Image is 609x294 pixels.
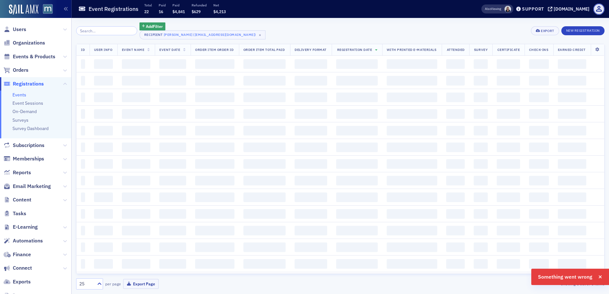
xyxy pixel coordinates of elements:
[12,126,49,131] a: Survey Dashboard
[295,242,327,252] span: ‌
[213,9,226,14] span: $4,213
[336,159,378,169] span: ‌
[122,159,150,169] span: ‌
[43,4,53,14] img: SailAMX
[433,281,605,287] div: Showing out of items
[485,7,501,11] span: Viewing
[446,192,465,202] span: ‌
[295,192,327,202] span: ‌
[159,242,186,252] span: ‌
[13,224,38,231] span: E-Learning
[213,3,226,7] p: Net
[387,192,438,202] span: ‌
[538,273,592,281] span: Something went wrong
[13,210,26,217] span: Tasks
[89,5,138,13] h1: Event Registrations
[529,47,549,52] span: Check-Ins
[94,47,113,52] span: User Info
[13,67,28,74] span: Orders
[474,76,488,86] span: ‌
[474,47,488,52] span: Survey
[593,4,605,15] span: Profile
[195,143,234,152] span: ‌
[159,192,186,202] span: ‌
[243,226,286,235] span: ‌
[336,126,378,135] span: ‌
[13,80,44,87] span: Registrations
[497,242,520,252] span: ‌
[159,259,186,269] span: ‌
[446,93,465,102] span: ‌
[474,209,488,219] span: ‌
[336,226,378,235] span: ‌
[336,93,378,102] span: ‌
[159,109,186,119] span: ‌
[497,109,520,119] span: ‌
[558,159,586,169] span: ‌
[295,93,327,102] span: ‌
[446,226,465,235] span: ‌
[243,176,286,185] span: ‌
[529,259,549,269] span: ‌
[4,67,28,74] a: Orders
[474,143,488,152] span: ‌
[558,126,586,135] span: ‌
[558,109,586,119] span: ‌
[336,259,378,269] span: ‌
[243,76,286,86] span: ‌
[558,59,586,69] span: ‌
[122,176,150,185] span: ‌
[497,159,520,169] span: ‌
[12,100,43,106] a: Event Sessions
[387,226,438,235] span: ‌
[531,26,559,35] button: Export
[81,59,85,69] span: ‌
[159,176,186,185] span: ‌
[159,59,186,69] span: ‌
[474,93,488,102] span: ‌
[105,281,121,287] label: per page
[4,169,31,176] a: Reports
[243,259,286,269] span: ‌
[295,176,327,185] span: ‌
[387,47,437,52] span: With Printed E-Materials
[195,76,234,86] span: ‌
[243,93,286,102] span: ‌
[558,259,586,269] span: ‌
[387,259,438,269] span: ‌
[94,93,113,102] span: ‌
[159,47,180,52] span: Event Date
[13,39,45,46] span: Organizations
[295,76,327,86] span: ‌
[4,265,32,272] a: Connect
[123,279,159,289] button: Export Page
[146,23,163,29] span: Add Filter
[474,192,488,202] span: ‌
[446,76,465,86] span: ‌
[144,33,163,37] div: Recipient
[81,143,85,152] span: ‌
[192,9,201,14] span: $629
[446,259,465,269] span: ‌
[474,59,488,69] span: ‌
[195,126,234,135] span: ‌
[336,143,378,152] span: ‌
[81,242,85,252] span: ‌
[4,251,31,258] a: Finance
[446,209,465,219] span: ‌
[446,109,465,119] span: ‌
[561,27,605,33] a: New Registration
[122,209,150,219] span: ‌
[159,3,166,7] p: Paid
[195,159,234,169] span: ‌
[122,93,150,102] span: ‌
[529,76,549,86] span: ‌
[4,210,26,217] a: Tasks
[497,126,520,135] span: ‌
[336,209,378,219] span: ‌
[336,76,378,86] span: ‌
[172,3,185,7] p: Paid
[558,209,586,219] span: ‌
[295,109,327,119] span: ‌
[497,47,520,52] span: Certificate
